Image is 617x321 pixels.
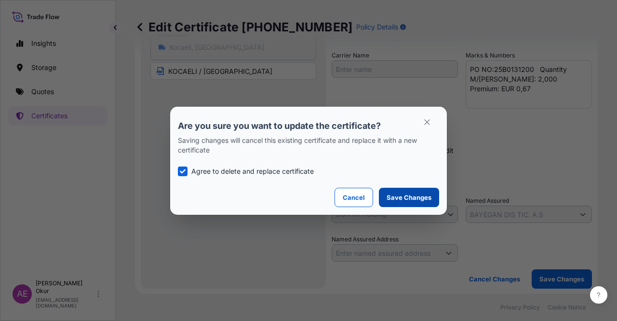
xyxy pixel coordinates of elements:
button: Save Changes [379,188,439,207]
p: Saving changes will cancel this existing certificate and replace it with a new certificate [178,136,439,155]
p: Agree to delete and replace certificate [191,167,314,176]
button: Cancel [335,188,373,207]
p: Save Changes [387,193,431,202]
p: Are you sure you want to update the certificate? [178,120,439,132]
p: Cancel [343,193,365,202]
